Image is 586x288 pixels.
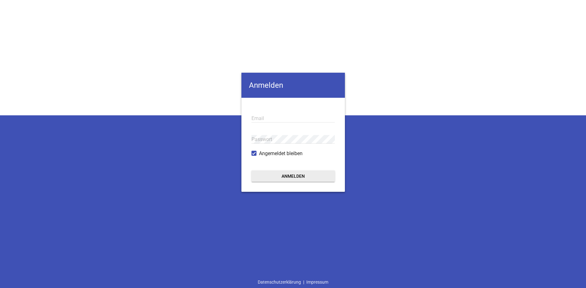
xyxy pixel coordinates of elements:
a: Impressum [304,276,330,288]
a: Datenschutzerklärung [256,276,303,288]
div: | [256,276,330,288]
h4: Anmelden [241,73,345,98]
button: Anmelden [251,170,335,182]
span: Angemeldet bleiben [259,150,303,157]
